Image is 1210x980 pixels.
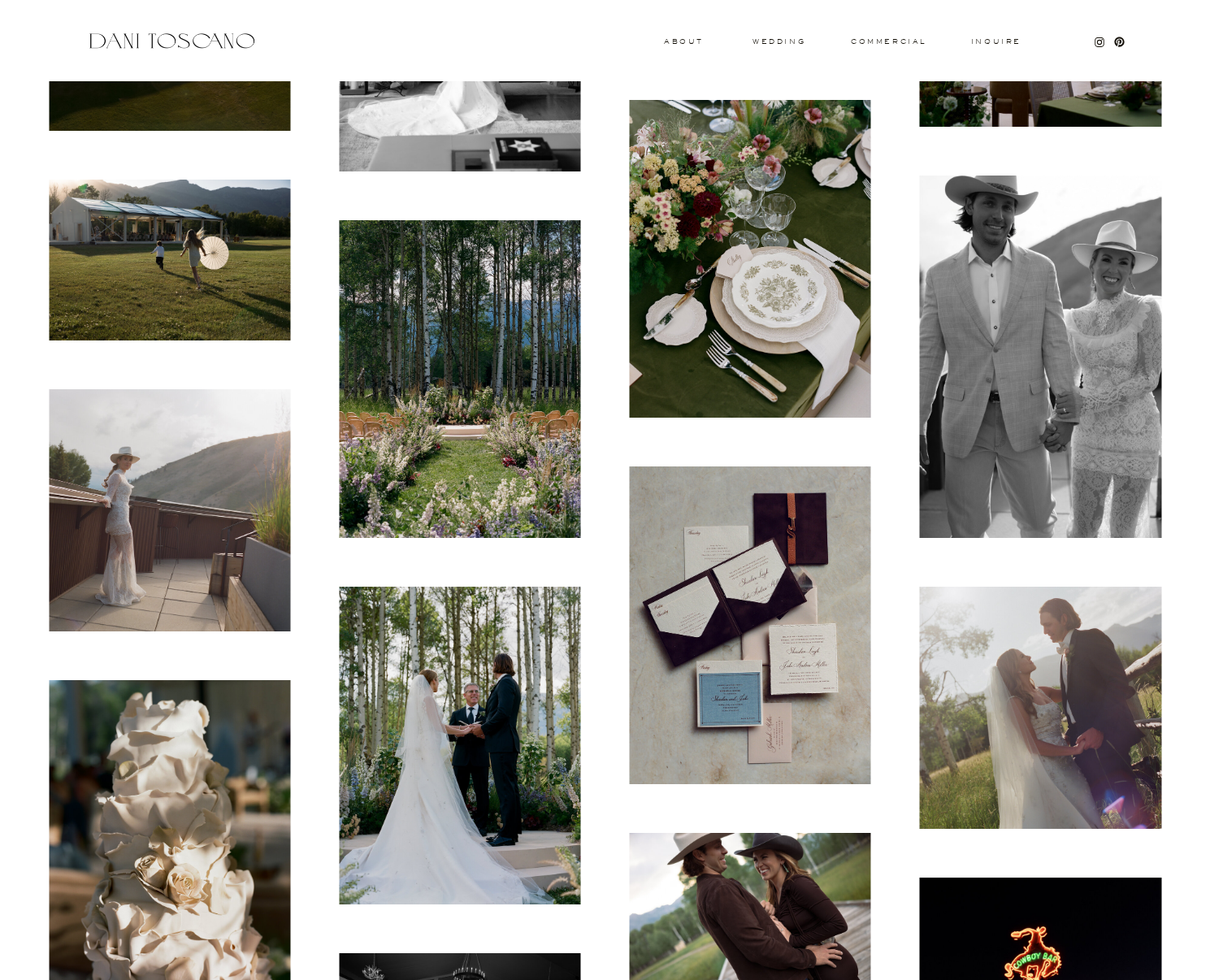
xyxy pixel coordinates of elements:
a: commercial [851,38,926,45]
a: Inquire [970,38,1022,46]
a: About [664,38,700,44]
a: wedding [752,38,805,44]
